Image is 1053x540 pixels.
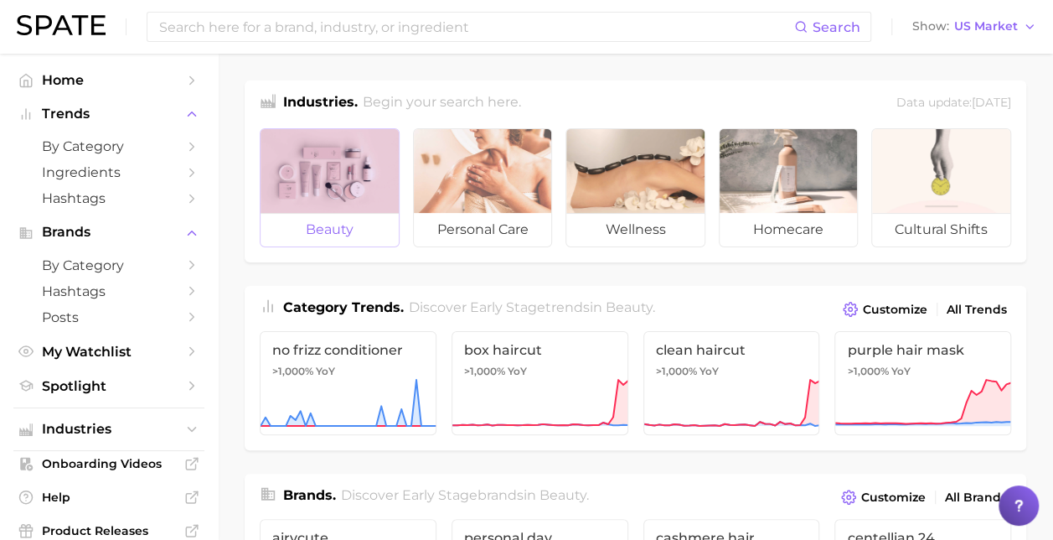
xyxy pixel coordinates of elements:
[872,213,1010,247] span: cultural shifts
[464,342,616,358] span: box haircut
[42,344,176,360] span: My Watchlist
[13,278,204,304] a: Hashtags
[452,331,628,435] a: box haircut>1,000% YoY
[13,339,204,365] a: My Watchlist
[508,365,527,378] span: YoY
[42,490,176,505] span: Help
[414,213,552,247] span: personal care
[13,101,204,127] button: Trends
[13,304,204,330] a: Posts
[13,159,204,185] a: Ingredients
[17,15,106,35] img: SPATE
[947,303,1007,317] span: All Trends
[861,491,926,505] span: Customize
[283,487,336,503] span: Brands .
[847,365,888,377] span: >1,000%
[896,92,1011,115] div: Data update: [DATE]
[565,128,705,247] a: wellness
[813,19,860,35] span: Search
[719,128,859,247] a: homecare
[42,456,176,471] span: Onboarding Videos
[539,487,586,503] span: beauty
[42,164,176,180] span: Ingredients
[363,92,521,115] h2: Begin your search here.
[566,213,705,247] span: wellness
[908,16,1040,38] button: ShowUS Market
[42,283,176,299] span: Hashtags
[13,67,204,93] a: Home
[261,213,399,247] span: beauty
[13,373,204,399] a: Spotlight
[941,486,1011,509] a: All Brands
[42,309,176,325] span: Posts
[912,22,949,31] span: Show
[283,92,358,115] h1: Industries.
[42,106,176,122] span: Trends
[945,491,1007,505] span: All Brands
[409,299,655,315] span: Discover Early Stage trends in .
[606,299,653,315] span: beauty
[837,485,930,509] button: Customize
[42,225,176,240] span: Brands
[13,133,204,159] a: by Category
[464,365,505,377] span: >1,000%
[863,303,927,317] span: Customize
[42,190,176,206] span: Hashtags
[260,331,436,435] a: no frizz conditioner>1,000% YoY
[157,13,794,41] input: Search here for a brand, industry, or ingredient
[834,331,1011,435] a: purple hair mask>1,000% YoY
[643,331,820,435] a: clean haircut>1,000% YoY
[13,417,204,442] button: Industries
[890,365,910,378] span: YoY
[42,257,176,273] span: by Category
[942,299,1011,321] a: All Trends
[871,128,1011,247] a: cultural shifts
[699,365,719,378] span: YoY
[272,342,424,358] span: no frizz conditioner
[13,185,204,211] a: Hashtags
[656,342,808,358] span: clean haircut
[13,485,204,510] a: Help
[656,365,697,377] span: >1,000%
[13,252,204,278] a: by Category
[413,128,553,247] a: personal care
[42,378,176,394] span: Spotlight
[272,365,313,377] span: >1,000%
[13,220,204,245] button: Brands
[847,342,999,358] span: purple hair mask
[316,365,335,378] span: YoY
[42,523,176,538] span: Product Releases
[283,299,404,315] span: Category Trends .
[42,422,176,437] span: Industries
[954,22,1018,31] span: US Market
[13,451,204,476] a: Onboarding Videos
[42,138,176,154] span: by Category
[42,72,176,88] span: Home
[260,128,400,247] a: beauty
[839,298,932,321] button: Customize
[720,213,858,247] span: homecare
[341,487,589,503] span: Discover Early Stage brands in .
